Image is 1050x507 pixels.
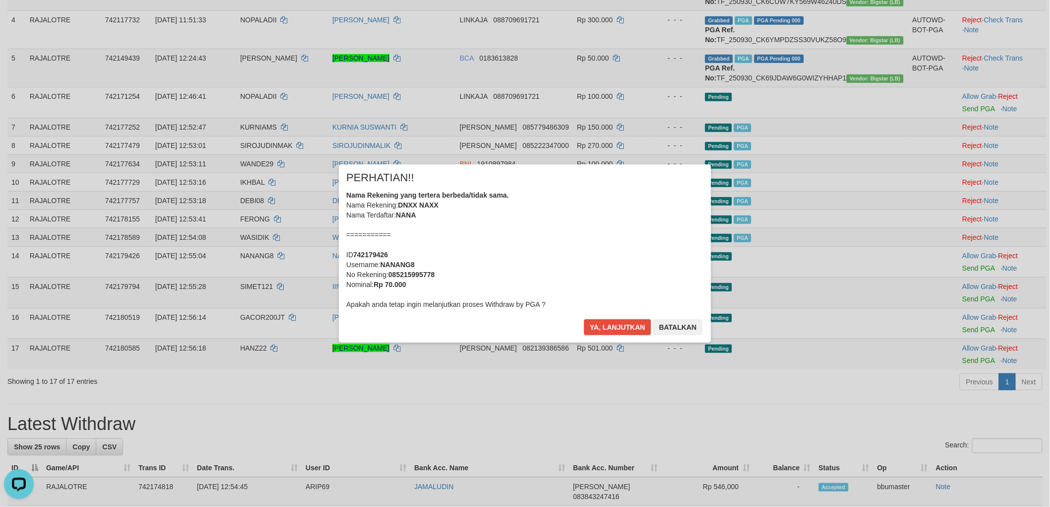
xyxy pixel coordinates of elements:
span: PERHATIAN!! [346,173,414,183]
button: Batalkan [653,319,703,335]
button: Open LiveChat chat widget [4,4,34,34]
b: Rp 70.000 [374,281,406,289]
button: Ya, lanjutkan [584,319,652,335]
div: Nama Rekening: Nama Terdaftar: =========== ID Username: No Rekening: Nominal: Apakah anda tetap i... [346,190,704,309]
b: 085215995778 [389,271,435,279]
b: DNXX NAXX [398,201,439,209]
b: NANANG8 [380,261,414,269]
b: 742179426 [353,251,388,259]
b: NANA [396,211,416,219]
b: Nama Rekening yang tertera berbeda/tidak sama. [346,191,509,199]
